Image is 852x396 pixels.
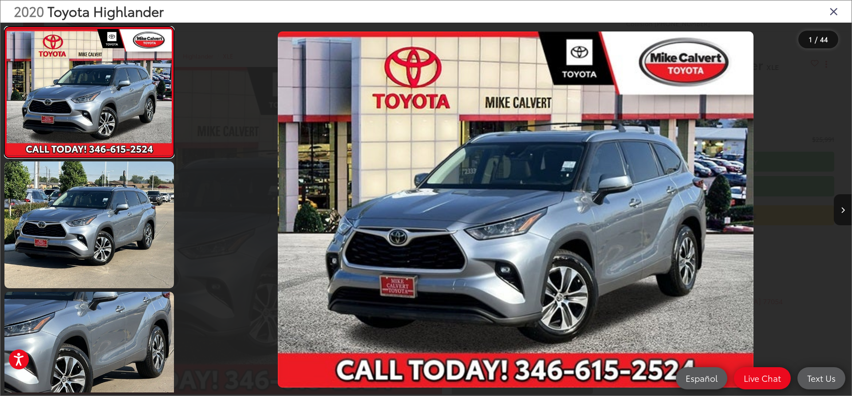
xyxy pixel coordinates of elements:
[5,29,173,155] img: 2020 Toyota Highlander XLE
[3,161,175,290] img: 2020 Toyota Highlander XLE
[797,367,845,389] a: Text Us
[47,1,164,20] span: Toyota Highlander
[14,1,44,20] span: 2020
[734,367,791,389] a: Live Chat
[803,372,840,384] span: Text Us
[820,34,828,44] span: 44
[814,36,818,43] span: /
[834,194,852,225] button: Next image
[278,31,753,388] img: 2020 Toyota Highlander XLE
[739,372,785,384] span: Live Chat
[809,34,812,44] span: 1
[829,5,838,17] i: Close gallery
[681,372,722,384] span: Español
[180,31,852,388] div: 2020 Toyota Highlander XLE 0
[676,367,727,389] a: Español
